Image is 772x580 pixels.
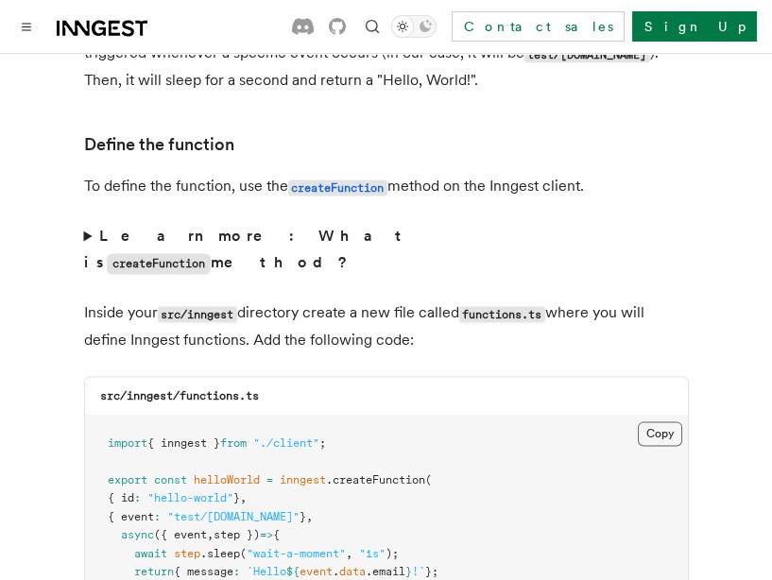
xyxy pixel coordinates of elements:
span: from [220,436,247,450]
span: helloWorld [194,473,260,486]
span: , [240,491,247,504]
span: async [121,528,154,541]
a: Sign Up [632,11,757,42]
code: functions.ts [459,306,545,322]
span: }; [425,565,438,578]
span: step }) [214,528,260,541]
span: , [306,510,313,523]
span: { inngest } [147,436,220,450]
a: createFunction [288,177,387,195]
span: return [134,565,174,578]
span: , [207,528,214,541]
button: Find something... [361,15,384,38]
code: test/[DOMAIN_NAME] [524,46,650,62]
span: => [260,528,273,541]
span: } [300,510,306,523]
span: { [273,528,280,541]
span: , [346,547,352,560]
button: Toggle navigation [15,15,38,38]
code: createFunction [288,179,387,196]
span: "hello-world" [147,491,233,504]
code: src/inngest/functions.ts [100,389,259,402]
span: "wait-a-moment" [247,547,346,560]
code: src/inngest [158,306,237,322]
span: } [405,565,412,578]
span: . [333,565,339,578]
p: To define the function, use the method on the Inngest client. [84,173,689,200]
span: "test/[DOMAIN_NAME]" [167,510,300,523]
span: .email [366,565,405,578]
span: .createFunction [326,473,425,486]
span: : [134,491,141,504]
button: Copy [638,421,682,446]
span: ( [240,547,247,560]
span: "./client" [253,436,319,450]
span: { message [174,565,233,578]
strong: Learn more: What is method? [84,227,410,271]
span: `Hello [247,565,286,578]
span: ); [386,547,399,560]
summary: Learn more: What iscreateFunctionmethod? [84,223,689,277]
span: event [300,565,333,578]
button: Toggle dark mode [391,15,437,38]
span: { event [108,510,154,523]
span: const [154,473,187,486]
span: "1s" [359,547,386,560]
a: Contact sales [452,11,625,42]
span: { id [108,491,134,504]
span: = [266,473,273,486]
span: ${ [286,565,300,578]
span: : [154,510,161,523]
span: data [339,565,366,578]
span: .sleep [200,547,240,560]
span: ( [425,473,432,486]
span: step [174,547,200,560]
span: ({ event [154,528,207,541]
code: createFunction [107,253,211,274]
span: inngest [280,473,326,486]
span: await [134,547,167,560]
span: !` [412,565,425,578]
span: ; [319,436,326,450]
p: Inside your directory create a new file called where you will define Inngest functions. Add the f... [84,299,689,353]
span: import [108,436,147,450]
a: Define the function [84,131,234,158]
span: } [233,491,240,504]
span: : [233,565,240,578]
span: export [108,473,147,486]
